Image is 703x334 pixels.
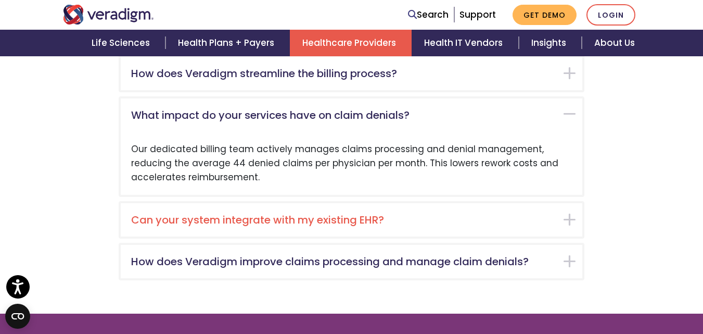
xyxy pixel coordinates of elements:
[290,30,412,56] a: Healthcare Providers
[5,304,30,329] button: Open CMP widget
[165,30,290,56] a: Health Plans + Payers
[408,8,449,22] a: Search
[131,109,556,121] h5: What impact do your services have on claim denials?
[459,8,496,21] a: Support
[519,30,582,56] a: Insights
[412,30,518,56] a: Health IT Vendors
[79,30,165,56] a: Life Sciences
[121,132,582,195] div: Our dedicated billing team actively manages claims processing and denial management, reducing the...
[513,5,577,25] a: Get Demo
[131,255,556,268] h5: How does Veradigm improve claims processing and manage claim denials?
[582,30,647,56] a: About Us
[63,5,154,24] img: Veradigm logo
[586,4,635,26] a: Login
[131,67,556,80] h5: How does Veradigm streamline the billing process?
[131,214,556,226] h5: Can your system integrate with my existing EHR?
